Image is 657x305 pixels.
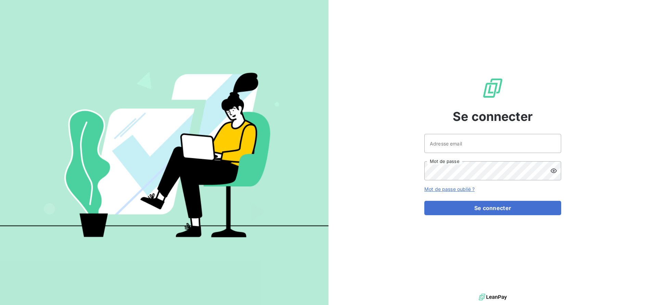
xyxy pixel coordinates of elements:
input: placeholder [424,134,561,153]
img: logo [479,292,507,302]
a: Mot de passe oublié ? [424,186,475,192]
img: Logo LeanPay [482,77,504,99]
button: Se connecter [424,201,561,215]
span: Se connecter [453,107,533,126]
